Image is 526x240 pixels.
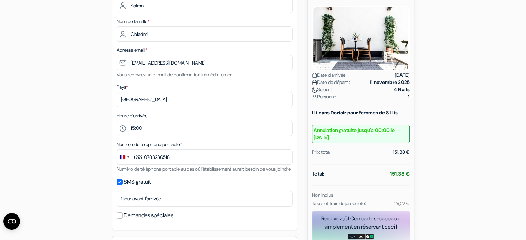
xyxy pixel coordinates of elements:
[312,200,366,207] small: Taxes et frais de propriété:
[117,18,149,25] label: Nom de famille
[312,71,348,79] span: Date d'arrivée :
[312,125,410,143] small: Annulation gratuite jusqu'a 00:00 le [DATE]
[312,148,333,156] div: Prix total :
[312,79,350,86] span: Date de départ :
[394,86,410,93] strong: 4 Nuits
[312,214,410,231] div: Recevez en cartes-cadeaux simplement en réservant ceci !
[117,55,293,70] input: Entrer adresse e-mail
[369,79,410,86] strong: 11 novembre 2025
[312,87,317,93] img: moon.svg
[117,166,291,172] small: Numéro de téléphone portable au cas où l'établissement aurait besoin de vous joindre
[312,95,317,100] img: user_icon.svg
[312,73,317,78] img: calendar.svg
[408,93,410,100] strong: 1
[117,47,147,54] label: Adresse email
[117,26,293,42] input: Entrer le nom de famille
[348,234,357,239] img: amazon-card-no-text.png
[124,211,173,220] label: Demandes spéciales
[394,200,409,207] small: 29,22 €
[3,213,20,230] button: Open CMP widget
[117,112,147,119] label: Heure d'arrivée
[312,80,317,85] img: calendar.svg
[124,177,151,187] label: SMS gratuit
[117,149,293,165] input: 6 12 34 56 78
[357,234,365,239] img: adidas-card.png
[117,150,142,164] button: Change country, selected France (+33)
[365,234,374,239] img: uber-uber-eats-card.png
[342,215,354,222] span: 1,51 €
[312,109,398,116] b: Lit dans Dortoir pour Femmes de 8 Lits
[390,170,410,177] strong: 151,38 €
[393,148,410,156] div: 151,38 €
[117,84,128,91] label: Pays
[133,153,142,161] div: +33
[117,141,182,148] label: Numéro de telephone portable
[117,71,234,78] small: Vous recevrez un e-mail de confirmation immédiatement
[312,93,338,100] span: Personne :
[395,71,410,79] strong: [DATE]
[312,86,332,93] span: Séjour :
[312,192,333,198] small: Non inclus
[312,170,324,178] span: Total:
